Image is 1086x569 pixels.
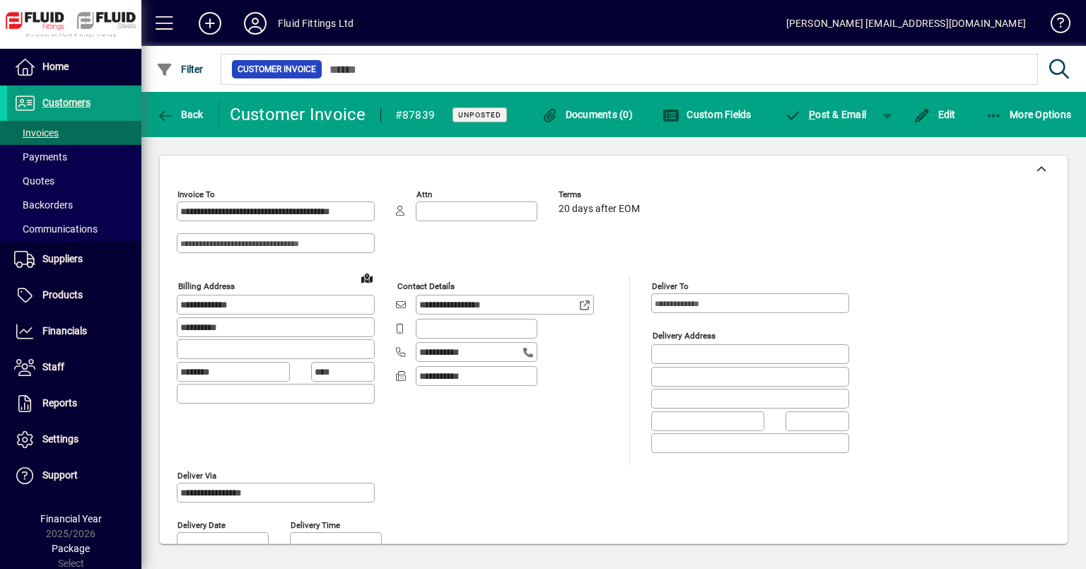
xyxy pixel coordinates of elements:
[42,97,90,108] span: Customers
[652,281,689,291] mat-label: Deliver To
[42,397,77,409] span: Reports
[7,217,141,241] a: Communications
[7,350,141,385] a: Staff
[7,169,141,193] a: Quotes
[291,520,340,529] mat-label: Delivery time
[659,102,755,127] button: Custom Fields
[42,433,78,445] span: Settings
[7,242,141,277] a: Suppliers
[662,109,752,120] span: Custom Fields
[42,361,64,373] span: Staff
[238,62,316,76] span: Customer Invoice
[141,102,219,127] app-page-header-button: Back
[42,325,87,336] span: Financials
[7,145,141,169] a: Payments
[785,109,867,120] span: ost & Email
[7,422,141,457] a: Settings
[1040,3,1068,49] a: Knowledge Base
[7,314,141,349] a: Financials
[156,64,204,75] span: Filter
[42,289,83,300] span: Products
[52,543,90,554] span: Package
[559,190,643,199] span: Terms
[537,102,636,127] button: Documents (0)
[982,102,1075,127] button: More Options
[14,199,73,211] span: Backorders
[233,11,278,36] button: Profile
[7,386,141,421] a: Reports
[14,151,67,163] span: Payments
[7,458,141,493] a: Support
[7,49,141,85] a: Home
[778,102,874,127] button: Post & Email
[230,103,366,126] div: Customer Invoice
[42,253,83,264] span: Suppliers
[7,121,141,145] a: Invoices
[14,127,59,139] span: Invoices
[416,189,432,199] mat-label: Attn
[910,102,959,127] button: Edit
[42,469,78,481] span: Support
[541,109,633,120] span: Documents (0)
[559,204,640,215] span: 20 days after EOM
[187,11,233,36] button: Add
[458,110,501,119] span: Unposted
[177,520,226,529] mat-label: Delivery date
[356,266,378,289] a: View on map
[40,513,102,524] span: Financial Year
[913,109,956,120] span: Edit
[7,193,141,217] a: Backorders
[278,12,354,35] div: Fluid Fittings Ltd
[14,175,54,187] span: Quotes
[42,61,69,72] span: Home
[395,104,436,127] div: #87839
[786,12,1026,35] div: [PERSON_NAME] [EMAIL_ADDRESS][DOMAIN_NAME]
[153,102,207,127] button: Back
[986,109,1072,120] span: More Options
[177,470,216,480] mat-label: Deliver via
[7,278,141,313] a: Products
[153,57,207,82] button: Filter
[809,109,815,120] span: P
[177,189,215,199] mat-label: Invoice To
[156,109,204,120] span: Back
[14,223,98,235] span: Communications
